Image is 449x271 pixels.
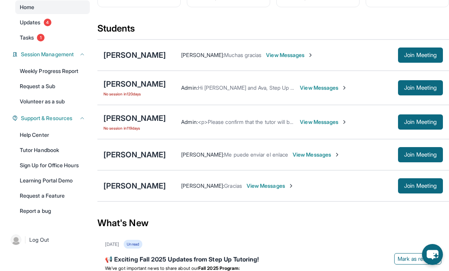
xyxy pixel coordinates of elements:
span: [PERSON_NAME] : [181,182,224,189]
span: Admin : [181,119,197,125]
button: chat-button [422,244,443,265]
span: Join Meeting [404,120,437,124]
button: Join Meeting [398,80,443,95]
span: Me puede enviar el enlace [224,151,288,158]
a: Sign Up for Office Hours [15,158,90,172]
span: View Messages [300,118,347,126]
span: Mark as read [398,255,429,263]
span: [PERSON_NAME] : [181,151,224,158]
img: Chevron-Right [334,152,340,158]
span: Support & Resources [21,114,72,122]
span: Tasks [20,34,34,41]
span: View Messages [300,84,347,92]
a: Learning Portal Demo [15,174,90,187]
div: What's New [97,206,449,240]
a: Request a Sub [15,79,90,93]
div: [DATE] [105,241,119,247]
a: Volunteer as a sub [15,95,90,108]
span: No session in 120 days [103,91,166,97]
button: Mark as read [394,253,441,265]
span: View Messages [293,151,340,158]
span: Join Meeting [404,86,437,90]
span: Join Meeting [404,53,437,57]
div: 📢 Exciting Fall 2025 Updates from Step Up Tutoring! [105,255,441,265]
a: Tasks1 [15,31,90,44]
span: No session in 119 days [103,125,166,131]
span: 4 [44,19,51,26]
button: Session Management [18,51,85,58]
strong: Fall 2025 Program: [198,265,240,271]
a: |Log Out [8,231,90,248]
span: Gracias [224,182,242,189]
span: View Messages [266,51,314,59]
span: Session Management [21,51,74,58]
button: Join Meeting [398,48,443,63]
button: Join Meeting [398,147,443,162]
span: Join Meeting [404,152,437,157]
a: Help Center [15,128,90,142]
div: [PERSON_NAME] [103,113,166,124]
span: [PERSON_NAME] : [181,52,224,58]
img: user-img [11,235,21,245]
a: Updates4 [15,16,90,29]
a: Request a Feature [15,189,90,203]
span: Updates [20,19,41,26]
img: Chevron-Right [288,183,294,189]
span: Muchas gracias [224,52,261,58]
span: View Messages [247,182,294,190]
img: Chevron-Right [341,85,347,91]
span: Home [20,3,34,11]
img: Chevron-Right [341,119,347,125]
span: | [24,235,26,244]
a: Tutor Handbook [15,143,90,157]
button: Join Meeting [398,178,443,193]
div: [PERSON_NAME] [103,181,166,191]
div: [PERSON_NAME] [103,149,166,160]
a: Home [15,0,90,14]
button: Support & Resources [18,114,85,122]
span: Admin : [181,84,197,91]
div: [PERSON_NAME] [103,79,166,89]
div: Unread [124,240,142,249]
img: Chevron-Right [307,52,314,58]
div: Students [97,22,449,39]
span: Log Out [29,236,49,244]
span: 1 [37,34,45,41]
span: We’ve got important news to share about our [105,265,198,271]
div: [PERSON_NAME] [103,50,166,60]
a: Report a bug [15,204,90,218]
span: Join Meeting [404,184,437,188]
button: Join Meeting [398,114,443,130]
a: Weekly Progress Report [15,64,90,78]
